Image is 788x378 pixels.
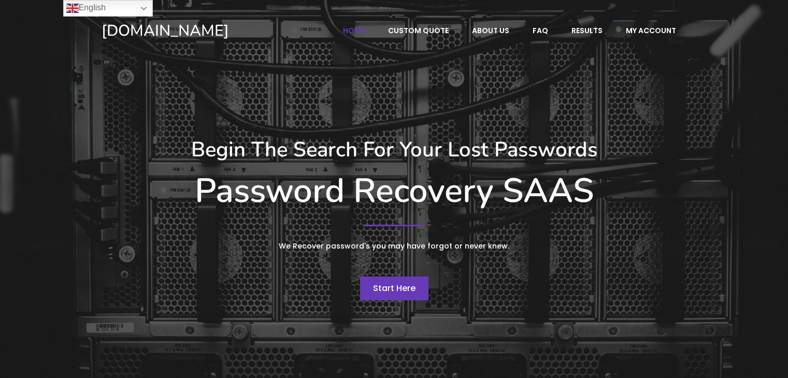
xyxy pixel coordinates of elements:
a: My account [615,21,687,40]
span: Start Here [373,282,416,294]
span: My account [626,26,676,35]
span: About Us [472,26,509,35]
span: Results [571,26,603,35]
a: FAQ [522,21,559,40]
h1: Password Recovery SAAS [102,171,687,211]
a: [DOMAIN_NAME] [102,21,300,41]
span: FAQ [533,26,548,35]
a: Home [332,21,376,40]
a: Start Here [360,277,428,300]
span: Custom Quote [388,26,449,35]
a: Custom Quote [377,21,460,40]
a: About Us [461,21,520,40]
p: We Recover password's you may have forgot or never knew. [200,240,589,253]
img: en [66,2,79,14]
span: Home [343,26,365,35]
h3: Begin The Search For Your Lost Passwords [102,137,687,162]
a: Results [561,21,613,40]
